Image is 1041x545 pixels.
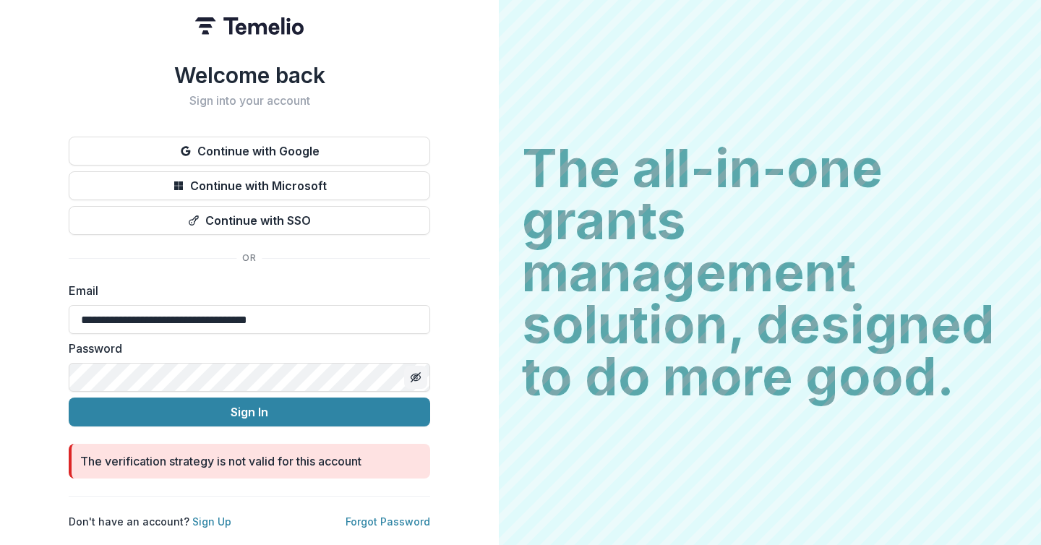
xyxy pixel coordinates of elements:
label: Password [69,340,421,357]
button: Sign In [69,398,430,426]
h1: Welcome back [69,62,430,88]
p: Don't have an account? [69,514,231,529]
button: Continue with Microsoft [69,171,430,200]
a: Forgot Password [346,515,430,528]
button: Continue with SSO [69,206,430,235]
a: Sign Up [192,515,231,528]
h2: Sign into your account [69,94,430,108]
button: Continue with Google [69,137,430,166]
button: Toggle password visibility [404,366,427,389]
img: Temelio [195,17,304,35]
div: The verification strategy is not valid for this account [80,452,361,470]
label: Email [69,282,421,299]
